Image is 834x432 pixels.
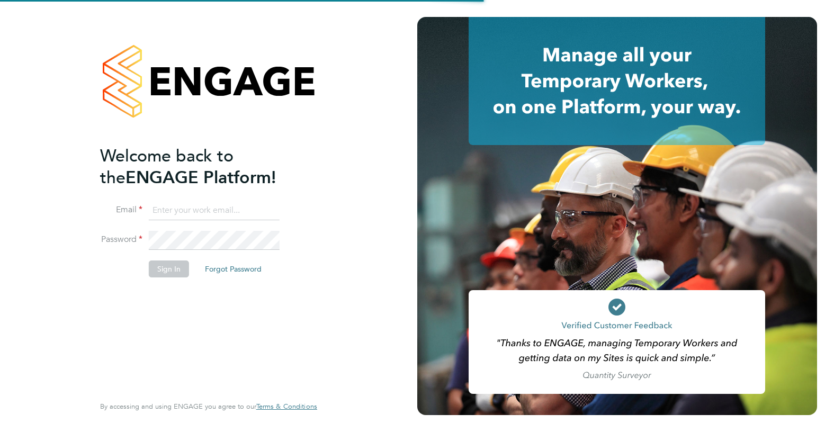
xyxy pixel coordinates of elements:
[196,260,270,277] button: Forgot Password
[149,201,280,220] input: Enter your work email...
[100,204,142,215] label: Email
[149,260,189,277] button: Sign In
[100,145,307,188] h2: ENGAGE Platform!
[100,234,142,245] label: Password
[256,402,317,411] a: Terms & Conditions
[100,402,317,411] span: By accessing and using ENGAGE you agree to our
[100,146,234,188] span: Welcome back to the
